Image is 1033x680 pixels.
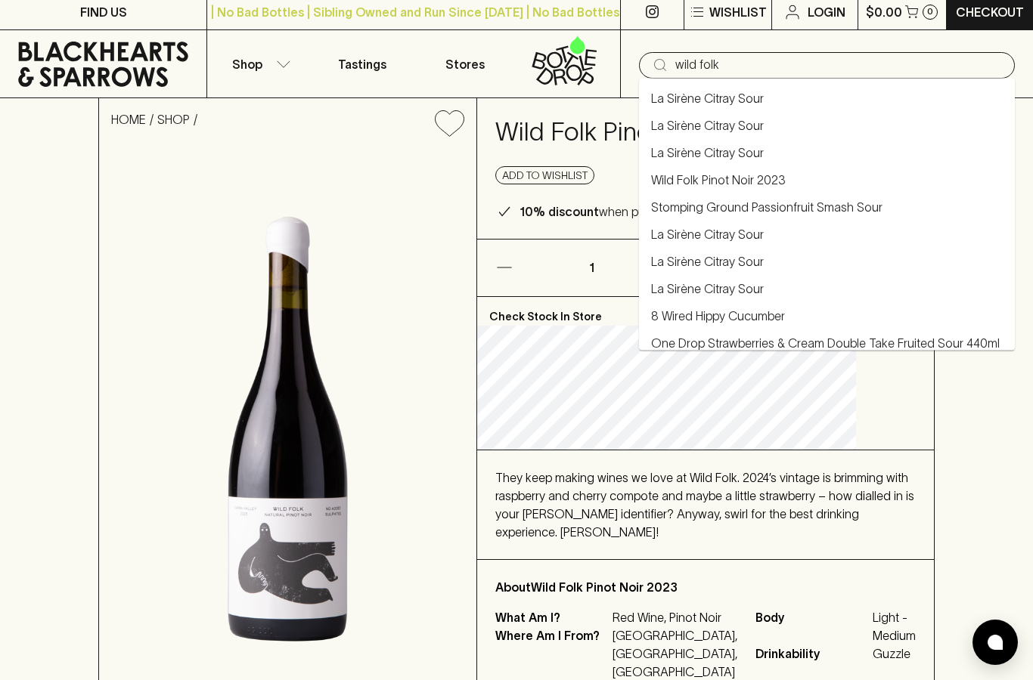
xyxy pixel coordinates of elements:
[429,104,470,143] button: Add to wishlist
[573,240,610,296] p: 1
[613,608,737,626] p: Red Wine, Pinot Noir
[755,644,869,663] span: Drinkability
[651,307,785,325] a: 8 Wired Hippy Cucumber
[675,53,1003,77] input: Try "Pinot noir"
[927,8,933,16] p: 0
[445,55,485,73] p: Stores
[651,280,764,298] a: La Sirène Citray Sour
[651,171,786,189] a: Wild Folk Pinot Noir 2023
[495,166,594,184] button: Add to wishlist
[808,3,845,21] p: Login
[520,205,599,218] b: 10% discount
[651,116,764,134] a: La Sirène Citray Sour
[988,635,1003,650] img: bubble-icon
[651,89,764,107] a: La Sirène Citray Sour
[157,113,190,126] a: SHOP
[651,198,883,216] a: Stomping Ground Passionfruit Smash Sour
[495,116,810,148] h4: Wild Folk Pinot Noir 2023
[495,471,914,539] span: They keep making wines we love at Wild Folk. 2024’s vintage is brimming with raspberry and cherry...
[338,55,386,73] p: Tastings
[873,644,916,663] span: Guzzle
[709,3,767,21] p: Wishlist
[80,3,127,21] p: FIND US
[477,297,934,326] p: Check Stock In Store
[651,252,764,270] a: La Sirène Citray Sour
[651,334,1000,352] a: One Drop Strawberries & Cream Double Take Fruited Sour 440ml
[311,30,414,97] a: Tastings
[873,608,916,644] span: Light - Medium
[232,55,262,73] p: Shop
[111,113,146,126] a: HOME
[495,578,916,596] p: About Wild Folk Pinot Noir 2023
[495,608,609,626] p: What Am I?
[651,225,764,243] a: La Sirène Citray Sour
[956,3,1024,21] p: Checkout
[755,608,869,644] span: Body
[520,202,788,221] p: when purchasing 6 or more bottles
[414,30,516,97] a: Stores
[866,3,902,21] p: $0.00
[207,30,310,97] button: Shop
[651,144,764,162] a: La Sirène Citray Sour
